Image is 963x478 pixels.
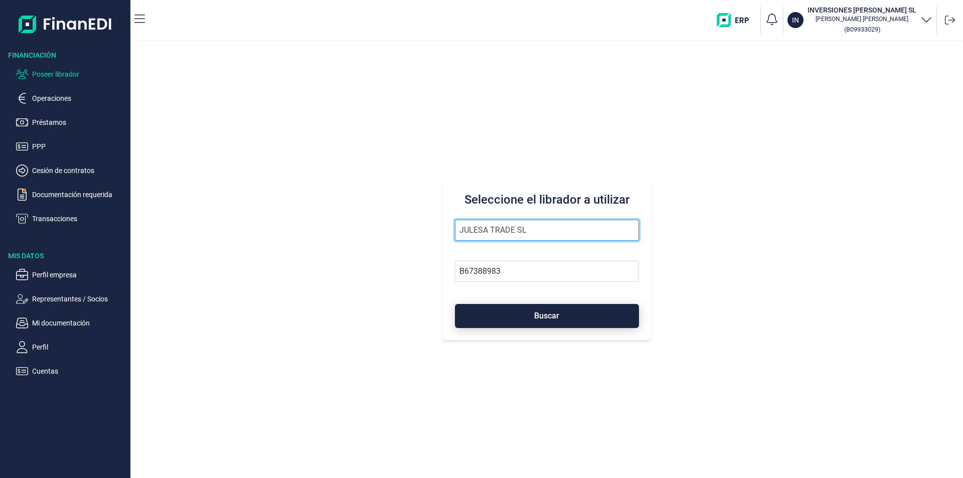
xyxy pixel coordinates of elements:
[32,189,126,201] p: Documentación requerida
[32,68,126,80] p: Poseer librador
[16,92,126,104] button: Operaciones
[455,220,639,241] input: Seleccione la razón social
[32,293,126,305] p: Representantes / Socios
[808,15,916,23] p: [PERSON_NAME] [PERSON_NAME]
[808,5,916,15] h3: INVERSIONES [PERSON_NAME] SL
[455,261,639,282] input: Busque por NIF
[32,365,126,377] p: Cuentas
[792,15,799,25] p: IN
[32,341,126,353] p: Perfil
[717,13,756,27] img: erp
[455,192,639,208] h3: Seleccione el librador a utilizar
[16,116,126,128] button: Préstamos
[455,304,639,328] button: Buscar
[16,68,126,80] button: Poseer librador
[19,8,112,40] img: Logo de aplicación
[16,165,126,177] button: Cesión de contratos
[534,312,559,320] span: Buscar
[16,317,126,329] button: Mi documentación
[16,341,126,353] button: Perfil
[32,140,126,152] p: PPP
[16,213,126,225] button: Transacciones
[16,269,126,281] button: Perfil empresa
[32,213,126,225] p: Transacciones
[32,116,126,128] p: Préstamos
[16,189,126,201] button: Documentación requerida
[32,92,126,104] p: Operaciones
[16,293,126,305] button: Representantes / Socios
[844,26,880,33] small: Copiar cif
[16,365,126,377] button: Cuentas
[32,269,126,281] p: Perfil empresa
[32,165,126,177] p: Cesión de contratos
[787,5,932,35] button: ININVERSIONES [PERSON_NAME] SL[PERSON_NAME] [PERSON_NAME](B09933029)
[32,317,126,329] p: Mi documentación
[16,140,126,152] button: PPP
